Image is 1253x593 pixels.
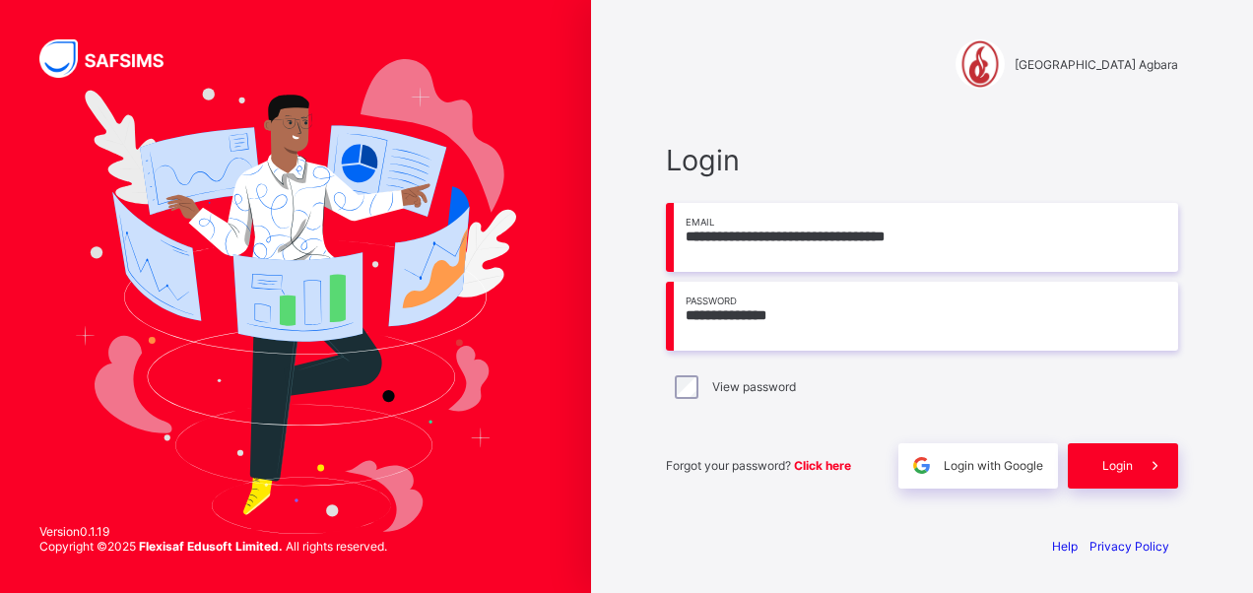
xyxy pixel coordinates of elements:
a: Click here [794,458,851,473]
span: Login [1102,458,1133,473]
span: Version 0.1.19 [39,524,387,539]
img: SAFSIMS Logo [39,39,187,78]
img: Hero Image [75,59,516,534]
a: Help [1052,539,1078,554]
label: View password [712,379,796,394]
span: Login with Google [944,458,1043,473]
span: Login [666,143,1178,177]
span: Forgot your password? [666,458,851,473]
img: google.396cfc9801f0270233282035f929180a.svg [910,454,933,477]
span: Copyright © 2025 All rights reserved. [39,539,387,554]
strong: Flexisaf Edusoft Limited. [139,539,283,554]
span: [GEOGRAPHIC_DATA] Agbara [1015,57,1178,72]
a: Privacy Policy [1089,539,1169,554]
